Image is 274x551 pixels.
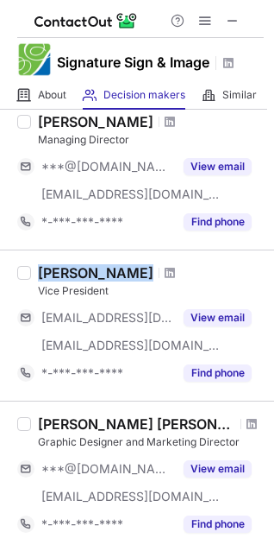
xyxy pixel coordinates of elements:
button: Reveal Button [184,158,252,175]
span: Decision makers [103,88,185,102]
div: [PERSON_NAME] [38,264,153,282]
h1: Signature Sign & Image [57,52,209,73]
button: Reveal Button [184,364,252,382]
span: Similar [222,88,257,102]
div: Managing Director [38,132,264,148]
span: ***@[DOMAIN_NAME] [41,159,173,174]
span: [EMAIL_ADDRESS][DOMAIN_NAME] [41,187,221,202]
span: [EMAIL_ADDRESS][DOMAIN_NAME] [41,310,173,326]
div: Vice President [38,283,264,299]
span: [EMAIL_ADDRESS][DOMAIN_NAME] [41,338,221,353]
img: ContactOut v5.3.10 [34,10,138,31]
button: Reveal Button [184,213,252,231]
span: [EMAIL_ADDRESS][DOMAIN_NAME] [41,489,221,504]
button: Reveal Button [184,516,252,533]
img: d9621e68ca03e7e65d959ae0f55edece [17,42,52,77]
div: Graphic Designer and Marketing Director [38,434,264,450]
span: About [38,88,66,102]
div: [PERSON_NAME] [PERSON_NAME] [38,415,235,433]
button: Reveal Button [184,309,252,326]
div: [PERSON_NAME] [38,113,153,130]
span: ***@[DOMAIN_NAME] [41,461,173,477]
button: Reveal Button [184,460,252,478]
